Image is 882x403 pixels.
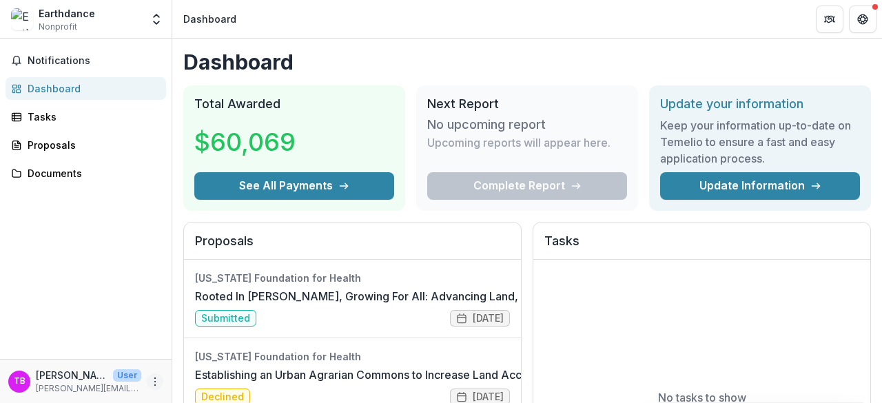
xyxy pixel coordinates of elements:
h2: Tasks [544,234,859,260]
div: Dashboard [183,12,236,26]
a: Tasks [6,105,166,128]
a: Update Information [660,172,860,200]
button: Notifications [6,50,166,72]
a: Establishing an Urban Agrarian Commons to Increase Land Access & Food Equity in [US_STATE] [195,366,692,383]
h3: No upcoming report [427,117,546,132]
h1: Dashboard [183,50,871,74]
h3: Keep your information up-to-date on Temelio to ensure a fast and easy application process. [660,117,860,167]
a: Dashboard [6,77,166,100]
button: More [147,373,163,390]
span: Notifications [28,55,161,67]
p: Upcoming reports will appear here. [427,134,611,151]
p: User [113,369,141,382]
span: Nonprofit [39,21,77,33]
p: [PERSON_NAME][EMAIL_ADDRESS][DOMAIN_NAME] [36,382,141,395]
h2: Update your information [660,96,860,112]
h2: Proposals [195,234,510,260]
button: See All Payments [194,172,394,200]
h2: Next Report [427,96,627,112]
h2: Total Awarded [194,96,394,112]
div: Proposals [28,138,155,152]
a: Documents [6,162,166,185]
button: Partners [816,6,843,33]
div: Dashboard [28,81,155,96]
div: Earthdance [39,6,95,21]
button: Get Help [849,6,876,33]
button: Open entity switcher [147,6,166,33]
a: Proposals [6,134,166,156]
div: Documents [28,166,155,180]
a: Rooted In [PERSON_NAME], Growing For All: Advancing Land, Infrastructure, and Food Access [195,288,686,304]
div: Tiffany Brewer [14,377,25,386]
p: [PERSON_NAME] [36,368,107,382]
h3: $60,069 [194,123,298,161]
div: Tasks [28,110,155,124]
img: Earthdance [11,8,33,30]
nav: breadcrumb [178,9,242,29]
